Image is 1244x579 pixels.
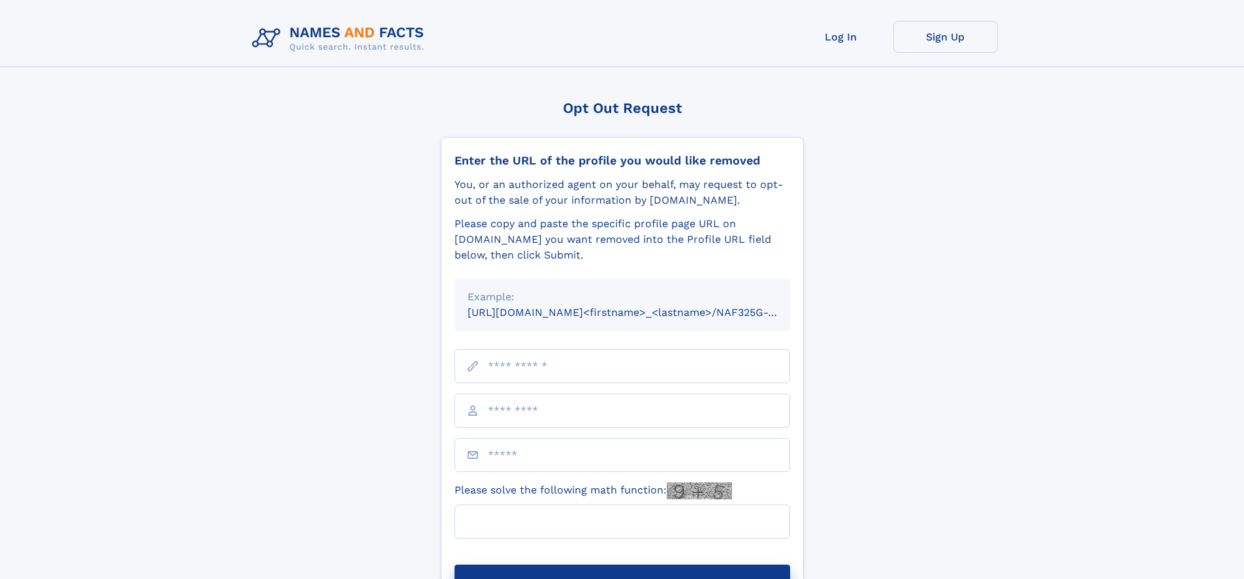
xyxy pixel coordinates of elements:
[455,177,790,208] div: You, or an authorized agent on your behalf, may request to opt-out of the sale of your informatio...
[468,289,777,305] div: Example:
[441,100,804,116] div: Opt Out Request
[455,153,790,168] div: Enter the URL of the profile you would like removed
[468,306,815,319] small: [URL][DOMAIN_NAME]<firstname>_<lastname>/NAF325G-xxxxxxxx
[455,482,732,499] label: Please solve the following math function:
[789,21,893,53] a: Log In
[247,21,435,56] img: Logo Names and Facts
[893,21,998,53] a: Sign Up
[455,216,790,263] div: Please copy and paste the specific profile page URL on [DOMAIN_NAME] you want removed into the Pr...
